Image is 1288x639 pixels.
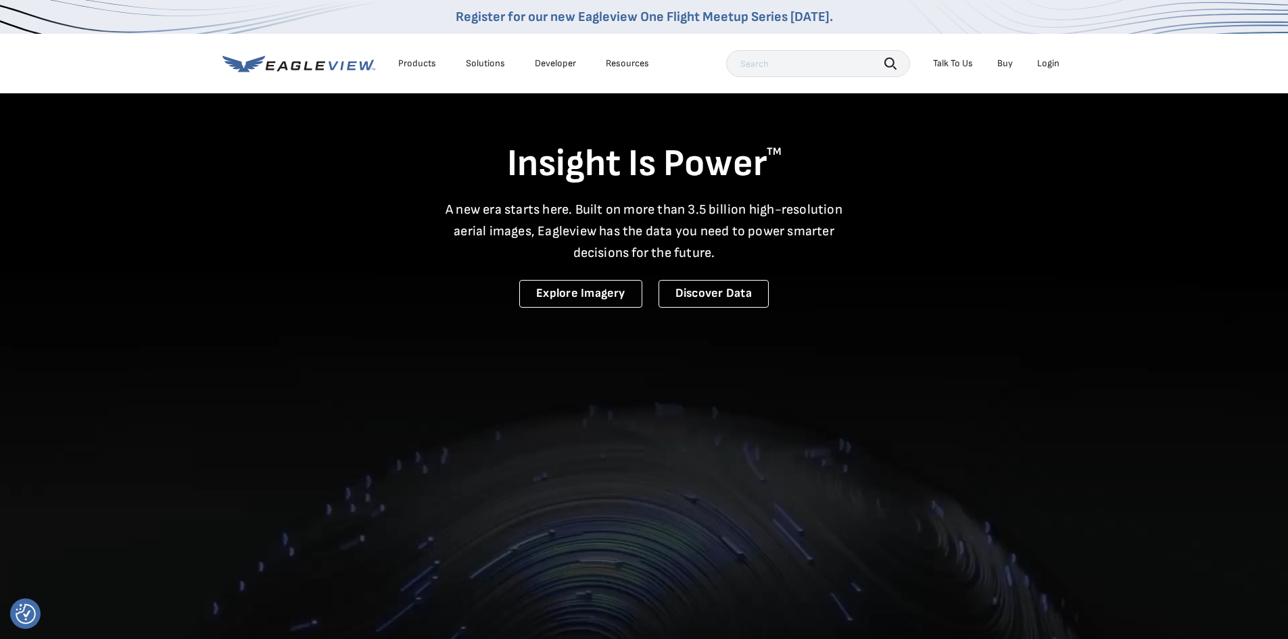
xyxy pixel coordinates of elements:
input: Search [726,50,910,77]
a: Register for our new Eagleview One Flight Meetup Series [DATE]. [456,9,833,25]
div: Solutions [466,57,505,70]
a: Buy [997,57,1013,70]
div: Products [398,57,436,70]
sup: TM [767,145,782,158]
img: Revisit consent button [16,604,36,624]
a: Explore Imagery [519,280,642,308]
p: A new era starts here. Built on more than 3.5 billion high-resolution aerial images, Eagleview ha... [437,199,851,264]
div: Resources [606,57,649,70]
a: Discover Data [659,280,769,308]
button: Consent Preferences [16,604,36,624]
h1: Insight Is Power [222,141,1066,188]
div: Login [1037,57,1059,70]
a: Developer [535,57,576,70]
div: Talk To Us [933,57,973,70]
